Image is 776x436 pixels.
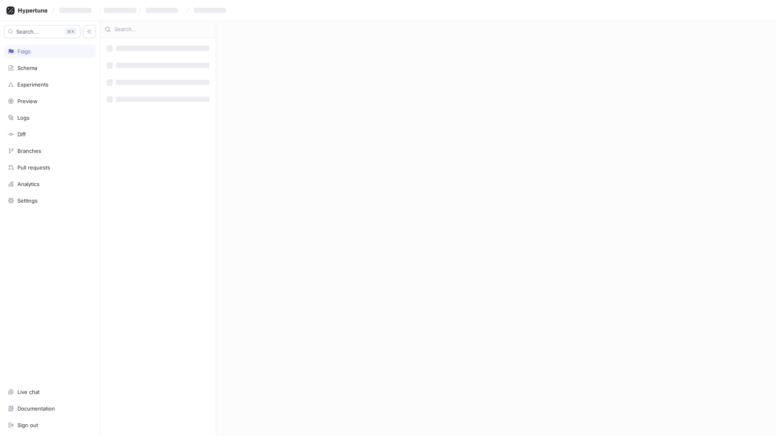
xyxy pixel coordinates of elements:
[107,62,113,69] span: ‌
[104,8,136,13] span: ‌
[190,4,232,17] button: ‌
[17,148,41,154] div: Branches
[17,65,37,71] div: Schema
[107,45,113,52] span: ‌
[17,81,48,88] div: Experiments
[116,46,209,51] span: ‌
[17,181,40,187] div: Analytics
[116,97,209,102] span: ‌
[107,96,113,103] span: ‌
[17,98,38,104] div: Preview
[4,402,96,415] a: Documentation
[17,405,55,412] div: Documentation
[114,25,211,34] input: Search...
[107,79,113,86] span: ‌
[116,80,209,85] span: ‌
[142,4,184,17] button: ‌
[17,114,30,121] div: Logs
[145,8,178,13] span: ‌
[16,29,38,34] span: Search...
[59,8,91,13] span: ‌
[116,63,209,68] span: ‌
[64,28,77,36] div: K
[56,4,98,17] button: ‌
[17,131,26,138] div: Diff
[17,197,38,204] div: Settings
[4,25,80,38] button: Search...K
[17,389,40,395] div: Live chat
[194,8,226,13] span: ‌
[17,164,50,171] div: Pull requests
[17,422,38,428] div: Sign out
[17,48,31,55] div: Flags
